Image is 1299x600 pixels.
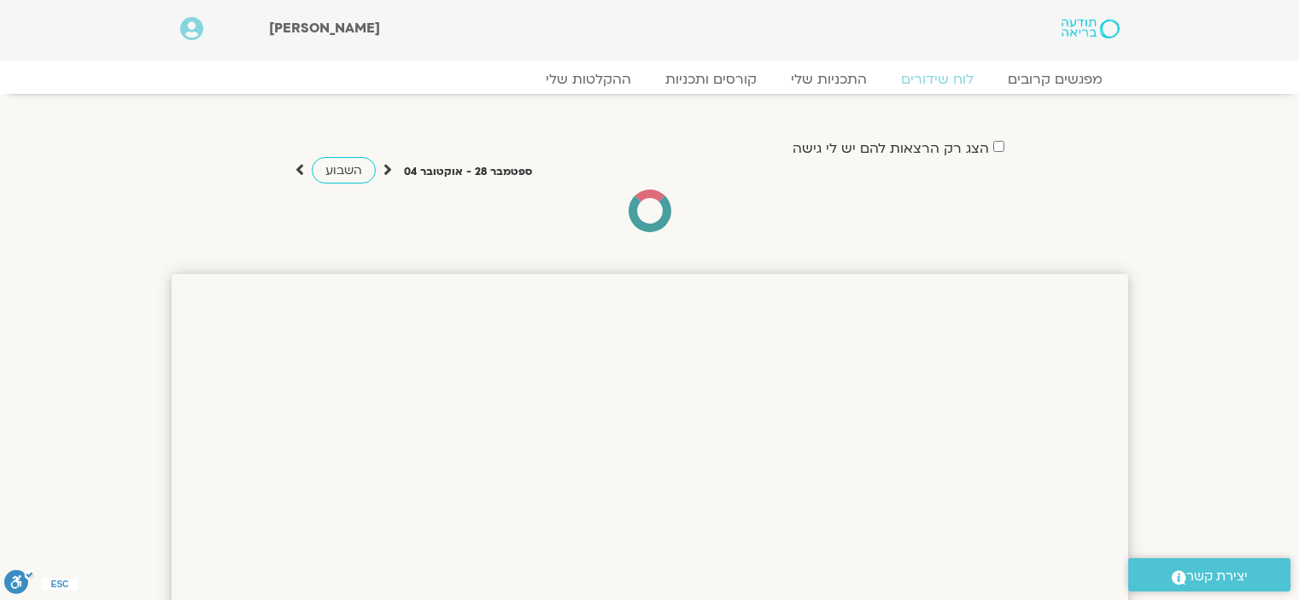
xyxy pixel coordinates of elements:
[648,71,774,88] a: קורסים ותכניות
[793,141,989,156] label: הצג רק הרצאות להם יש לי גישה
[269,19,380,38] span: [PERSON_NAME]
[325,162,362,178] span: השבוע
[1186,565,1248,588] span: יצירת קשר
[312,157,376,183] a: השבוע
[991,71,1120,88] a: מפגשים קרובים
[774,71,884,88] a: התכניות שלי
[404,163,532,181] p: ספטמבר 28 - אוקטובר 04
[180,71,1120,88] nav: Menu
[1128,558,1290,591] a: יצירת קשר
[529,71,648,88] a: ההקלטות שלי
[884,71,991,88] a: לוח שידורים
